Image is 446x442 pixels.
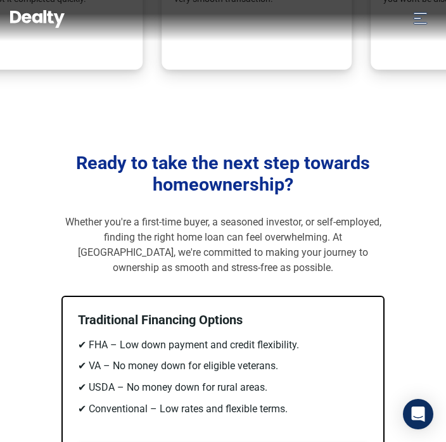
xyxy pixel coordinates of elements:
[78,358,368,374] li: ✔ VA – No money down for eligible veterans.
[6,404,44,442] iframe: BigID CMP Widget
[61,152,385,196] h2: Ready to take the next step towards homeownership?
[403,399,433,429] div: Open Intercom Messenger
[78,338,368,353] li: ✔ FHA – Low down payment and credit flexibility.
[10,10,65,28] img: Dealty - Buy, Sell & Rent Homes
[78,380,368,395] li: ✔ USDA – No money down for rural areas.
[61,215,385,275] p: Whether you're a first-time buyer, a seasoned investor, or self-employed, finding the right home ...
[78,401,368,417] li: ✔ Conventional – Low rates and flexible terms.
[78,312,368,327] h5: Traditional Financing Options
[405,8,436,28] button: Toggle navigation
